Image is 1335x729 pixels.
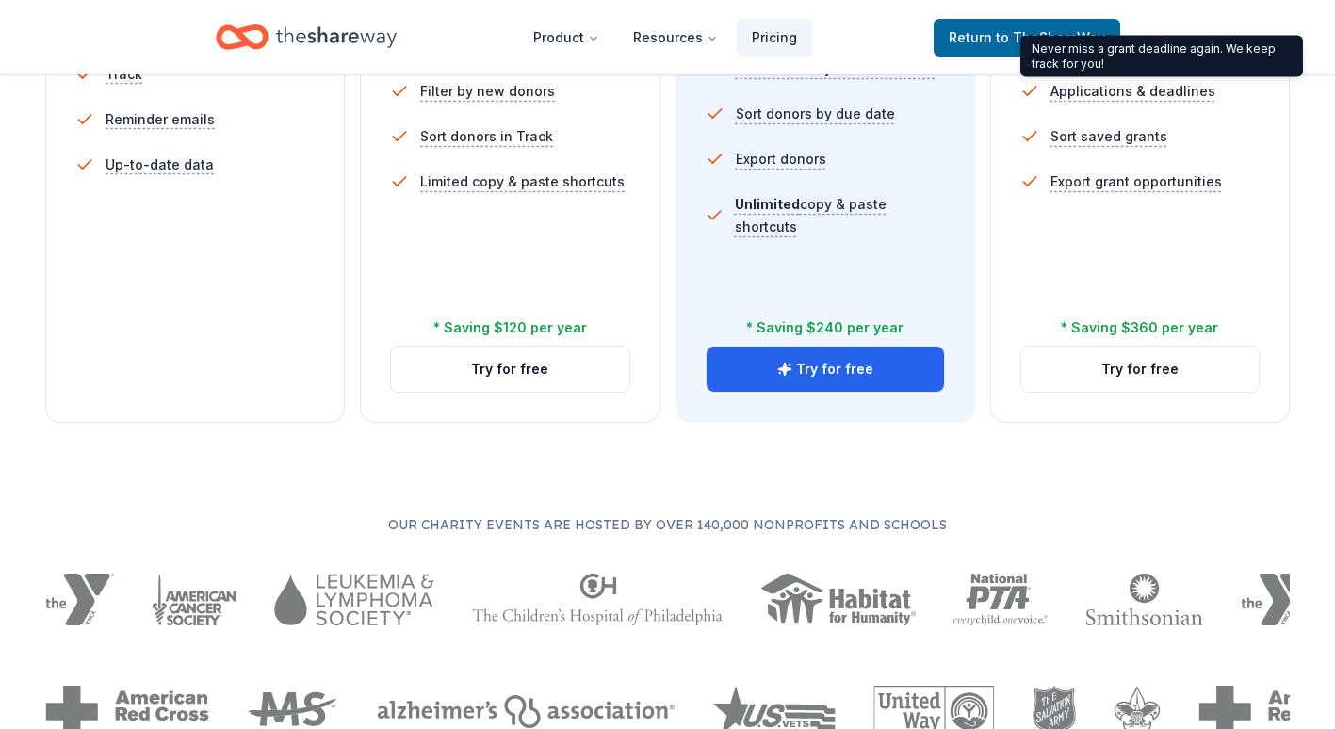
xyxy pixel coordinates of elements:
[106,154,214,176] span: Up-to-date data
[420,80,555,103] span: Filter by new donors
[420,125,553,148] span: Sort donors in Track
[216,15,397,59] a: Home
[735,196,887,235] span: copy & paste shortcuts
[1050,80,1215,103] span: Applications & deadlines
[707,347,944,392] button: Try for free
[618,19,733,57] button: Resources
[391,347,628,392] button: Try for free
[1020,36,1303,77] div: Never miss a grant deadline again. We keep track for you!
[735,196,800,212] span: Unlimited
[736,103,895,125] span: Sort donors by due date
[736,148,826,170] span: Export donors
[949,26,1105,49] span: Return
[106,63,142,86] span: Track
[45,513,1290,536] p: Our charity events are hosted by over 140,000 nonprofits and schools
[152,574,237,625] img: American Cancer Society
[518,15,812,59] nav: Main
[518,19,614,57] button: Product
[953,574,1049,625] img: National PTA
[420,170,625,193] span: Limited copy & paste shortcuts
[1061,316,1218,339] div: * Saving $360 per year
[760,574,916,625] img: Habitat for Humanity
[433,316,587,339] div: * Saving $120 per year
[45,574,114,625] img: YMCA
[106,108,215,131] span: Reminder emails
[472,574,723,625] img: The Children's Hospital of Philadelphia
[1241,574,1310,625] img: YMCA
[1021,347,1259,392] button: Try for free
[746,316,904,339] div: * Saving $240 per year
[996,29,1105,45] span: to TheShareWay
[1050,170,1222,193] span: Export grant opportunities
[1050,125,1167,148] span: Sort saved grants
[377,695,675,728] img: Alzheimers Association
[274,574,433,625] img: Leukemia & Lymphoma Society
[1085,574,1203,625] img: Smithsonian
[737,19,812,57] a: Pricing
[934,19,1120,57] a: Returnto TheShareWay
